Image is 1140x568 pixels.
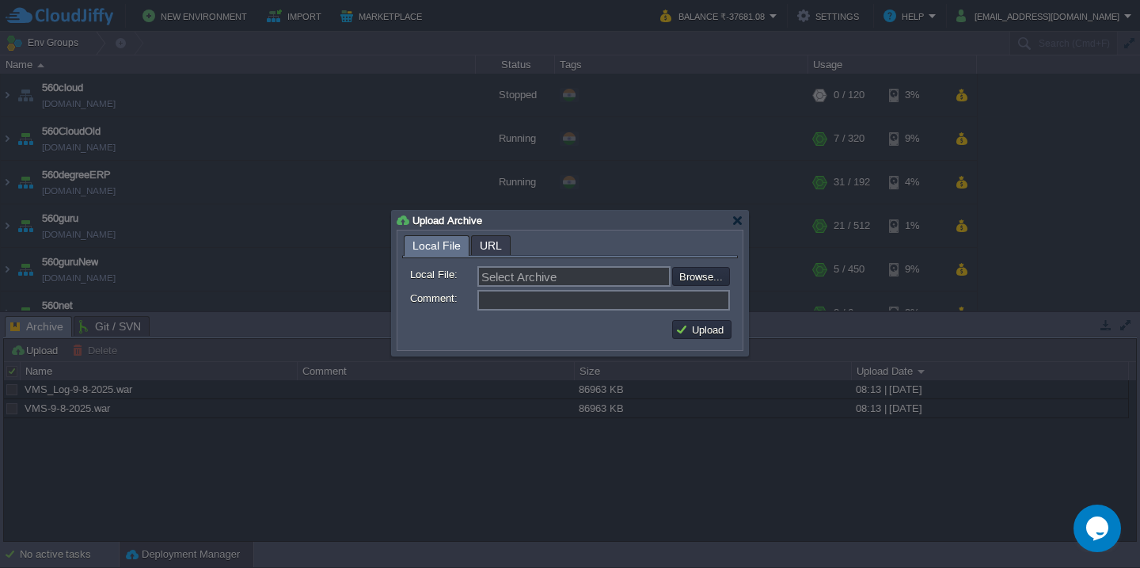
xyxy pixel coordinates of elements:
[410,290,476,307] label: Comment:
[480,236,502,255] span: URL
[412,236,461,256] span: Local File
[675,322,728,337] button: Upload
[1073,505,1124,552] iframe: chat widget
[410,266,476,283] label: Local File:
[412,215,482,227] span: Upload Archive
